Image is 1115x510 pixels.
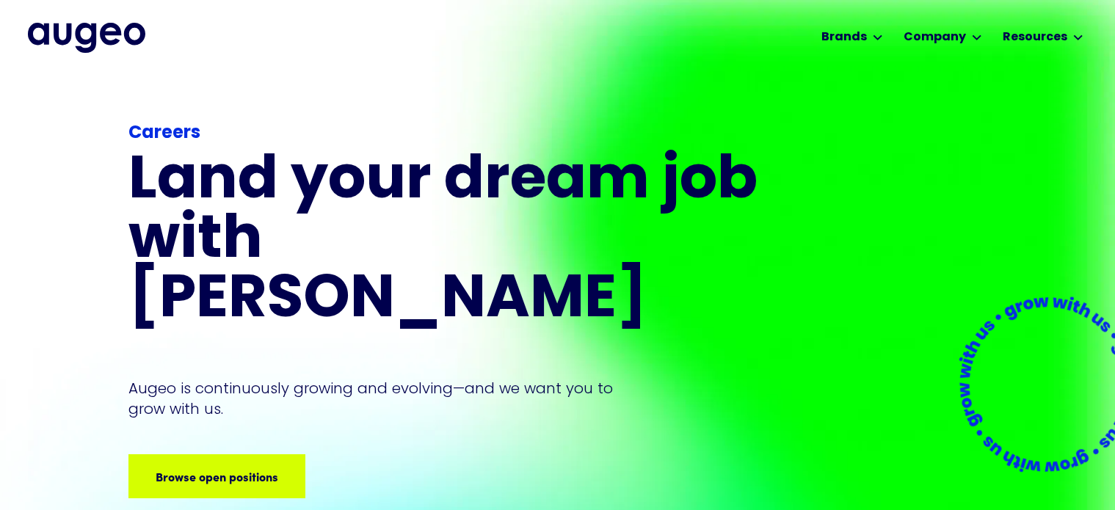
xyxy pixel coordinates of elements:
[128,125,200,142] strong: Careers
[128,153,763,331] h1: Land your dream job﻿ with [PERSON_NAME]
[821,29,867,46] div: Brands
[904,29,966,46] div: Company
[128,454,305,498] a: Browse open positions
[1003,29,1067,46] div: Resources
[28,23,145,52] img: Augeo's full logo in midnight blue.
[28,23,145,52] a: home
[128,378,633,419] p: Augeo is continuously growing and evolving—and we want you to grow with us.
